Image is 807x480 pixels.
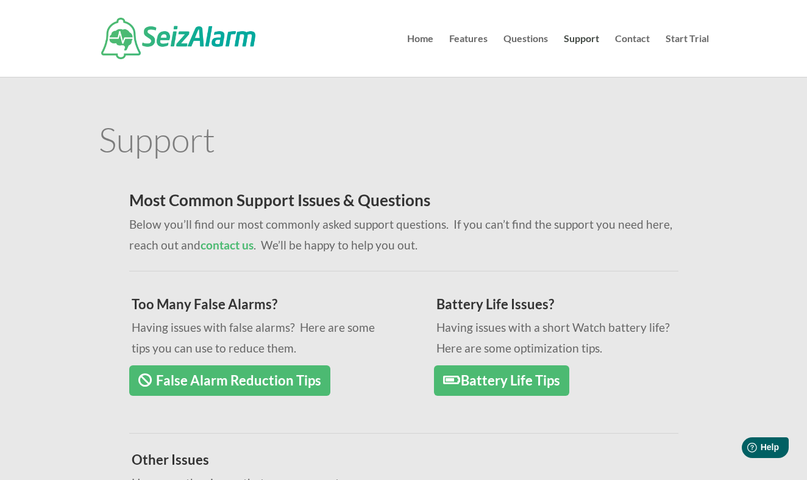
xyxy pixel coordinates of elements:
h3: Other Issues [132,453,662,473]
a: Support [564,34,599,77]
a: Home [407,34,433,77]
iframe: Help widget launcher [699,432,794,467]
h1: Support [99,122,709,162]
p: Below you’ll find our most commonly asked support questions. If you can’t find the support you ne... [129,214,678,256]
a: contact us [201,238,254,252]
a: False Alarm Reduction Tips [129,365,330,396]
a: Questions [503,34,548,77]
a: Features [449,34,488,77]
h3: Battery Life Issues? [436,298,691,317]
p: Having issues with false alarms? Here are some tips you can use to reduce them. [132,317,386,359]
h2: Most Common Support Issues & Questions [129,192,678,214]
a: Battery Life Tips [434,365,569,396]
p: Having issues with a short Watch battery life? Here are some optimization tips. [436,317,691,359]
h3: Too Many False Alarms? [132,298,386,317]
img: SeizAlarm [101,18,255,59]
a: Contact [615,34,650,77]
a: Start Trial [666,34,709,77]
